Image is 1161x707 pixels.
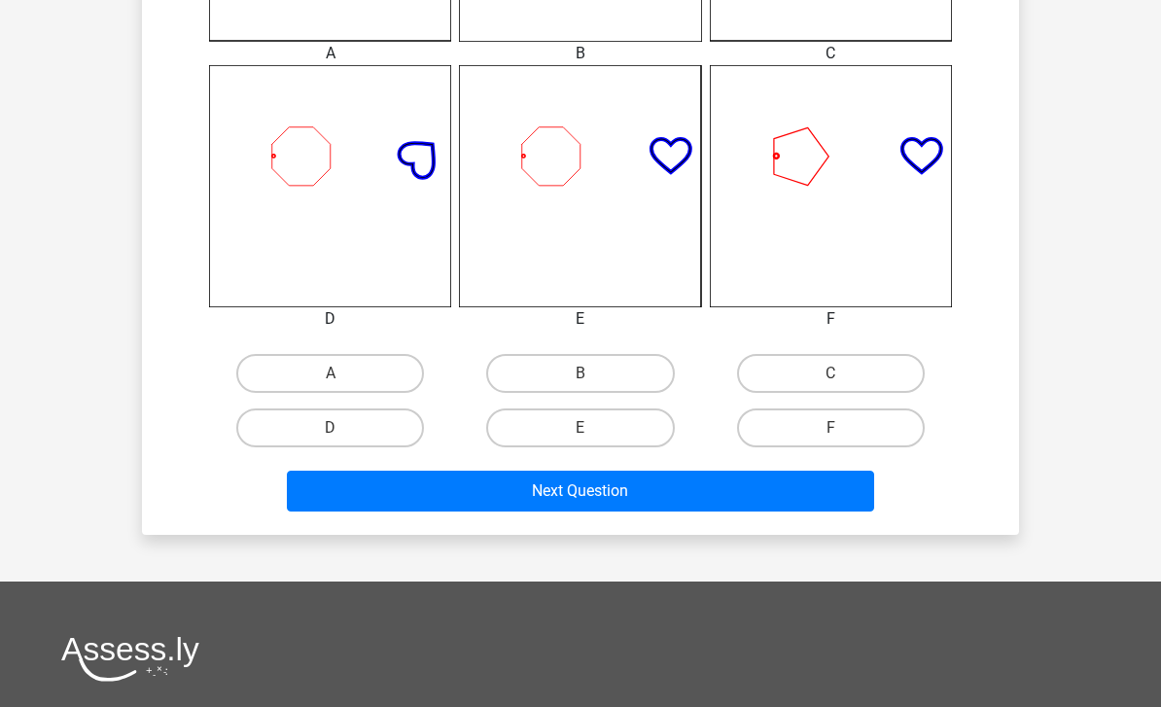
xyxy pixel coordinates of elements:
[236,354,424,393] label: A
[194,42,466,65] div: A
[695,42,967,65] div: C
[287,471,875,512] button: Next Question
[486,408,674,447] label: E
[236,408,424,447] label: D
[695,307,967,331] div: F
[444,42,716,65] div: B
[61,636,199,682] img: Assessly logo
[737,408,925,447] label: F
[194,307,466,331] div: D
[444,307,716,331] div: E
[486,354,674,393] label: B
[737,354,925,393] label: C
